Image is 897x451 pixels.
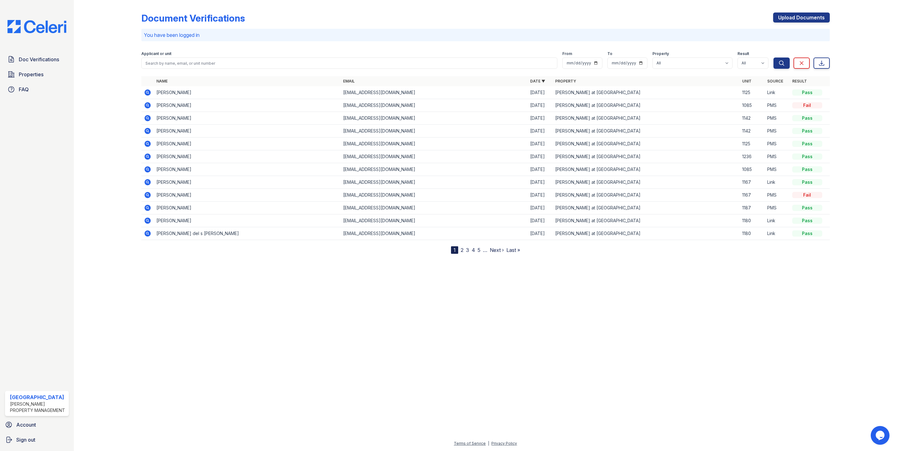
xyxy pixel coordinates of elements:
[528,112,553,125] td: [DATE]
[19,86,29,93] span: FAQ
[607,51,612,56] label: To
[765,176,790,189] td: Link
[740,99,765,112] td: 1085
[341,138,528,150] td: [EMAIL_ADDRESS][DOMAIN_NAME]
[5,68,69,81] a: Properties
[765,99,790,112] td: PMS
[767,79,783,83] a: Source
[792,115,822,121] div: Pass
[341,112,528,125] td: [EMAIL_ADDRESS][DOMAIN_NAME]
[343,79,355,83] a: Email
[144,31,827,39] p: You have been logged in
[765,138,790,150] td: PMS
[740,189,765,202] td: 1167
[156,79,168,83] a: Name
[154,150,341,163] td: [PERSON_NAME]
[528,202,553,214] td: [DATE]
[490,247,504,253] a: Next ›
[562,51,572,56] label: From
[488,441,489,446] div: |
[792,102,822,108] div: Fail
[528,189,553,202] td: [DATE]
[454,441,486,446] a: Terms of Service
[341,99,528,112] td: [EMAIL_ADDRESS][DOMAIN_NAME]
[742,79,752,83] a: Unit
[740,176,765,189] td: 1167
[765,227,790,240] td: Link
[154,112,341,125] td: [PERSON_NAME]
[740,214,765,227] td: 1180
[773,13,830,23] a: Upload Documents
[16,421,36,428] span: Account
[341,202,528,214] td: [EMAIL_ADDRESS][DOMAIN_NAME]
[553,125,740,138] td: [PERSON_NAME] at [GEOGRAPHIC_DATA]
[871,426,891,445] iframe: chat widget
[553,112,740,125] td: [PERSON_NAME] at [GEOGRAPHIC_DATA]
[341,214,528,227] td: [EMAIL_ADDRESS][DOMAIN_NAME]
[154,227,341,240] td: [PERSON_NAME] del s [PERSON_NAME]
[341,189,528,202] td: [EMAIL_ADDRESS][DOMAIN_NAME]
[652,51,669,56] label: Property
[765,112,790,125] td: PMS
[528,214,553,227] td: [DATE]
[740,227,765,240] td: 1180
[553,176,740,189] td: [PERSON_NAME] at [GEOGRAPHIC_DATA]
[530,79,545,83] a: Date ▼
[341,176,528,189] td: [EMAIL_ADDRESS][DOMAIN_NAME]
[765,214,790,227] td: Link
[792,192,822,198] div: Fail
[792,179,822,185] div: Pass
[19,56,59,63] span: Doc Verifications
[528,86,553,99] td: [DATE]
[154,202,341,214] td: [PERSON_NAME]
[466,247,469,253] a: 3
[19,71,43,78] span: Properties
[154,138,341,150] td: [PERSON_NAME]
[528,150,553,163] td: [DATE]
[528,227,553,240] td: [DATE]
[792,79,807,83] a: Result
[792,218,822,224] div: Pass
[553,99,740,112] td: [PERSON_NAME] at [GEOGRAPHIC_DATA]
[154,86,341,99] td: [PERSON_NAME]
[765,189,790,202] td: PMS
[740,202,765,214] td: 1187
[737,51,749,56] label: Result
[341,86,528,99] td: [EMAIL_ADDRESS][DOMAIN_NAME]
[5,53,69,66] a: Doc Verifications
[792,205,822,211] div: Pass
[553,227,740,240] td: [PERSON_NAME] at [GEOGRAPHIC_DATA]
[740,138,765,150] td: 1125
[792,153,822,160] div: Pass
[553,150,740,163] td: [PERSON_NAME] at [GEOGRAPHIC_DATA]
[141,51,171,56] label: Applicant or unit
[740,125,765,138] td: 1142
[553,86,740,99] td: [PERSON_NAME] at [GEOGRAPHIC_DATA]
[154,189,341,202] td: [PERSON_NAME]
[553,189,740,202] td: [PERSON_NAME] at [GEOGRAPHIC_DATA]
[740,163,765,176] td: 1085
[341,125,528,138] td: [EMAIL_ADDRESS][DOMAIN_NAME]
[451,246,458,254] div: 1
[3,433,71,446] a: Sign out
[765,86,790,99] td: Link
[553,202,740,214] td: [PERSON_NAME] at [GEOGRAPHIC_DATA]
[478,247,480,253] a: 5
[528,163,553,176] td: [DATE]
[341,163,528,176] td: [EMAIL_ADDRESS][DOMAIN_NAME]
[553,138,740,150] td: [PERSON_NAME] at [GEOGRAPHIC_DATA]
[506,247,520,253] a: Last »
[154,99,341,112] td: [PERSON_NAME]
[792,89,822,96] div: Pass
[528,138,553,150] td: [DATE]
[461,247,464,253] a: 2
[792,166,822,173] div: Pass
[528,176,553,189] td: [DATE]
[154,125,341,138] td: [PERSON_NAME]
[16,436,35,443] span: Sign out
[555,79,576,83] a: Property
[10,393,66,401] div: [GEOGRAPHIC_DATA]
[491,441,517,446] a: Privacy Policy
[472,247,475,253] a: 4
